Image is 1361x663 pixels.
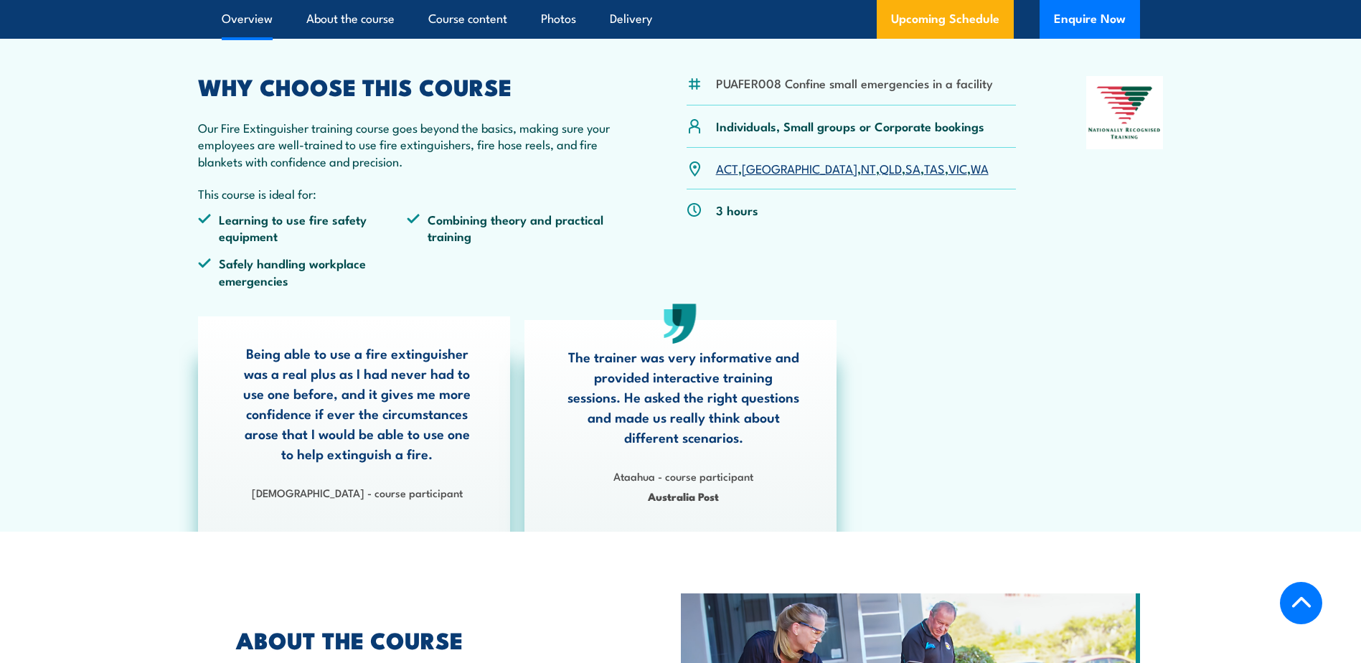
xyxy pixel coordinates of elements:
li: PUAFER008 Confine small emergencies in a facility [716,75,993,91]
a: WA [971,159,989,177]
p: 3 hours [716,202,758,218]
a: TAS [924,159,945,177]
a: QLD [880,159,902,177]
p: Individuals, Small groups or Corporate bookings [716,118,984,134]
li: Combining theory and practical training [407,211,616,245]
li: Safely handling workplace emergencies [198,255,408,288]
p: Our Fire Extinguisher training course goes beyond the basics, making sure your employees are well... [198,119,617,169]
p: , , , , , , , [716,160,989,177]
p: This course is ideal for: [198,185,617,202]
p: Being able to use a fire extinguisher was a real plus as I had never had to use one before, and i... [240,343,474,464]
strong: [DEMOGRAPHIC_DATA] - course participant [252,484,463,500]
a: VIC [948,159,967,177]
h2: WHY CHOOSE THIS COURSE [198,76,617,96]
h2: ABOUT THE COURSE [236,629,615,649]
strong: Ataahua - course participant [613,468,753,484]
img: Nationally Recognised Training logo. [1086,76,1164,149]
li: Learning to use fire safety equipment [198,211,408,245]
a: SA [905,159,920,177]
span: Australia Post [567,488,801,504]
a: NT [861,159,876,177]
p: The trainer was very informative and provided interactive training sessions. He asked the right q... [567,347,801,447]
a: ACT [716,159,738,177]
a: [GEOGRAPHIC_DATA] [742,159,857,177]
